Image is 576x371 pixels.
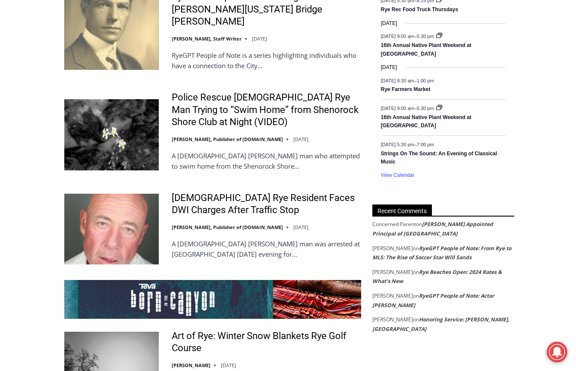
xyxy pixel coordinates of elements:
a: Art of Rye: Winter Snow Blankets Rye Golf Course [172,330,361,355]
footer: on [372,244,514,262]
a: [PERSON_NAME] [172,362,211,368]
span: Concerned Parent [372,220,416,228]
p: RyeGPT People of Note is a series highlighting individuals who have a connection to the City… [172,50,361,71]
time: [DATE] [293,136,308,142]
span: Intern @ [DOMAIN_NAME] [226,86,400,105]
time: [DATE] [381,63,397,72]
a: [DEMOGRAPHIC_DATA] Rye Resident Faces DWI Charges After Traffic Stop [172,192,361,217]
a: [PERSON_NAME], Staff Writer [172,35,242,42]
a: Rye Farmers Market [381,86,431,93]
span: [DATE] 8:30 am [381,78,414,83]
a: 16th Annual Native Plant Weekend at [GEOGRAPHIC_DATA] [381,42,472,57]
span: 5:30 pm [417,34,434,39]
span: [DATE] 9:00 am [381,105,414,110]
span: Open Tues. - Sun. [PHONE_NUMBER] [3,89,85,122]
a: View Calendar [381,172,415,179]
a: [PERSON_NAME], Publisher of [DOMAIN_NAME] [172,224,283,230]
p: A [DEMOGRAPHIC_DATA] [PERSON_NAME] man who attempted to swim home from the Shenorock Shore… [172,151,361,171]
span: Recent Comments [372,204,432,216]
a: Rye Beaches Open: 2024 Rates & What’s New [372,268,502,285]
time: – [381,105,435,110]
footer: on [372,267,514,286]
div: "We would have speakers with experience in local journalism speak to us about their experiences a... [218,0,408,84]
time: [DATE] [381,19,397,28]
a: RyeGPT People of Note: Actor [PERSON_NAME] [372,292,494,309]
footer: on [372,220,514,238]
p: A [DEMOGRAPHIC_DATA] [PERSON_NAME] man was arrested at [GEOGRAPHIC_DATA] [DATE] evening for… [172,239,361,259]
footer: on [372,315,514,333]
span: 1:00 pm [417,78,434,83]
a: Rye Rec Food Truck Thursdays [381,6,458,13]
span: [PERSON_NAME] [372,316,413,323]
span: [PERSON_NAME] [372,268,413,276]
img: 56-Year-Old Rye Resident Faces DWI Charges After Traffic Stop [64,194,159,264]
span: [PERSON_NAME] [372,292,413,299]
a: Honoring Service: [PERSON_NAME], [GEOGRAPHIC_DATA] [372,316,509,333]
time: [DATE] [252,35,267,42]
div: "[PERSON_NAME]'s draw is the fine variety of pristine raw fish kept on hand" [89,54,127,103]
span: 7:00 pm [417,141,434,147]
a: [PERSON_NAME] Appointed Principal of [GEOGRAPHIC_DATA] [372,220,493,237]
time: – [381,34,435,39]
span: [DATE] 5:30 pm [381,141,414,147]
a: [PERSON_NAME], Publisher of [DOMAIN_NAME] [172,136,283,142]
span: 5:30 pm [417,105,434,110]
time: – [381,141,434,147]
time: [DATE] [293,224,308,230]
time: – [381,78,434,83]
time: [DATE] [221,362,236,368]
span: [PERSON_NAME] [372,245,413,252]
a: Intern @ [DOMAIN_NAME] [208,84,418,107]
a: RyeGPT People of Note: From Rye to MLS: The Rise of Soccer Star Will Sands [372,245,511,261]
img: Police Rescue 51 Year Old Rye Man Trying to “Swim Home” from Shenorock Shore Club at Night (VIDEO) [64,99,159,170]
a: Police Rescue [DEMOGRAPHIC_DATA] Rye Man Trying to “Swim Home” from Shenorock Shore Club at Night... [172,91,361,129]
a: Open Tues. - Sun. [PHONE_NUMBER] [0,87,87,107]
span: [DATE] 9:00 am [381,34,414,39]
a: 16th Annual Native Plant Weekend at [GEOGRAPHIC_DATA] [381,114,472,129]
footer: on [372,291,514,310]
a: Strings On The Sound: An Evening of Classical Music [381,151,497,166]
